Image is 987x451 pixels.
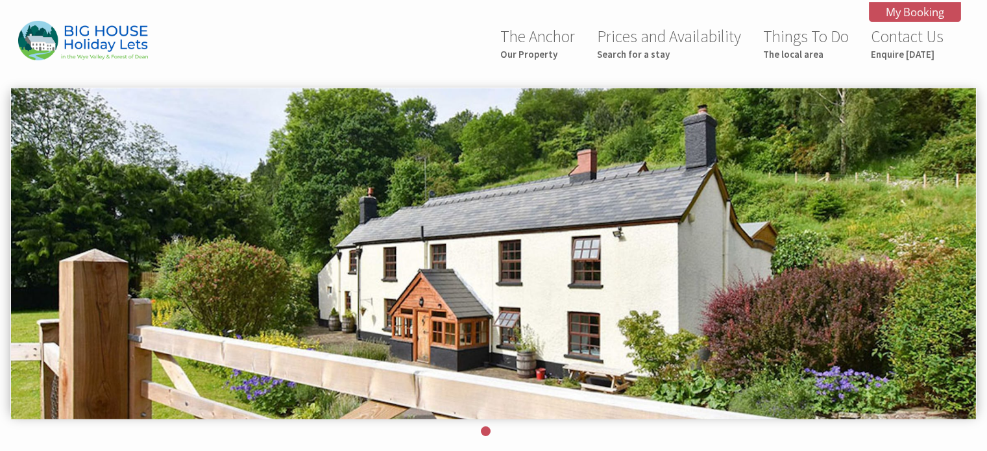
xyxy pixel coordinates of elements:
a: My Booking [869,2,961,22]
small: Search for a stay [597,48,741,60]
img: The Anchor [18,21,148,60]
small: The local area [763,48,849,60]
small: Our Property [500,48,575,60]
small: Enquire [DATE] [871,48,944,60]
a: Things To DoThe local area [763,26,849,60]
a: Prices and AvailabilitySearch for a stay [597,26,741,60]
a: The AnchorOur Property [500,26,575,60]
a: Contact UsEnquire [DATE] [871,26,944,60]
